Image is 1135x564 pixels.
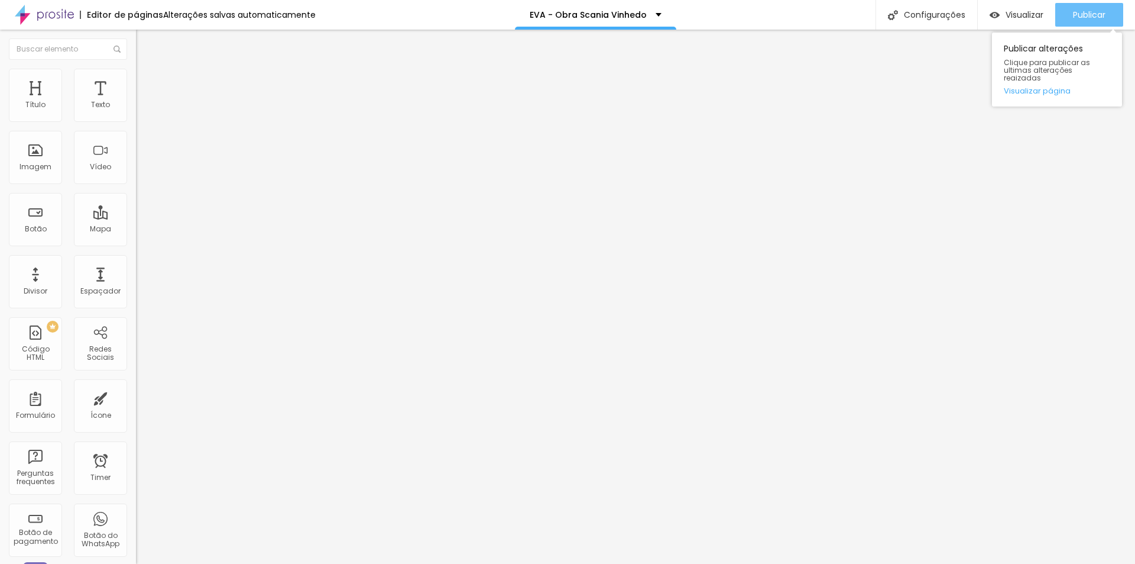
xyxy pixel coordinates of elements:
[12,528,59,546] div: Botão de pagamento
[113,46,121,53] img: Icone
[25,225,47,233] div: Botão
[90,473,111,482] div: Timer
[12,469,59,486] div: Perguntas frequentes
[90,163,111,171] div: Vídeo
[25,101,46,109] div: Título
[24,287,47,295] div: Divisor
[530,11,647,19] p: EVA - Obra Scania Vinhedo
[163,11,316,19] div: Alterações salvas automaticamente
[16,411,55,420] div: Formulário
[990,10,1000,20] img: view-1.svg
[80,11,163,19] div: Editor de páginas
[1004,59,1110,82] span: Clique para publicar as ultimas alterações reaizadas
[1073,10,1105,20] span: Publicar
[136,30,1135,564] iframe: Editor
[91,101,110,109] div: Texto
[77,345,124,362] div: Redes Sociais
[978,3,1055,27] button: Visualizar
[9,38,127,60] input: Buscar elemento
[992,33,1122,107] div: Publicar alterações
[1055,3,1123,27] button: Publicar
[80,287,121,295] div: Espaçador
[888,10,898,20] img: Icone
[90,411,111,420] div: Ícone
[1006,10,1043,20] span: Visualizar
[77,531,124,549] div: Botão do WhatsApp
[12,345,59,362] div: Código HTML
[90,225,111,233] div: Mapa
[1004,87,1110,95] a: Visualizar página
[20,163,51,171] div: Imagem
